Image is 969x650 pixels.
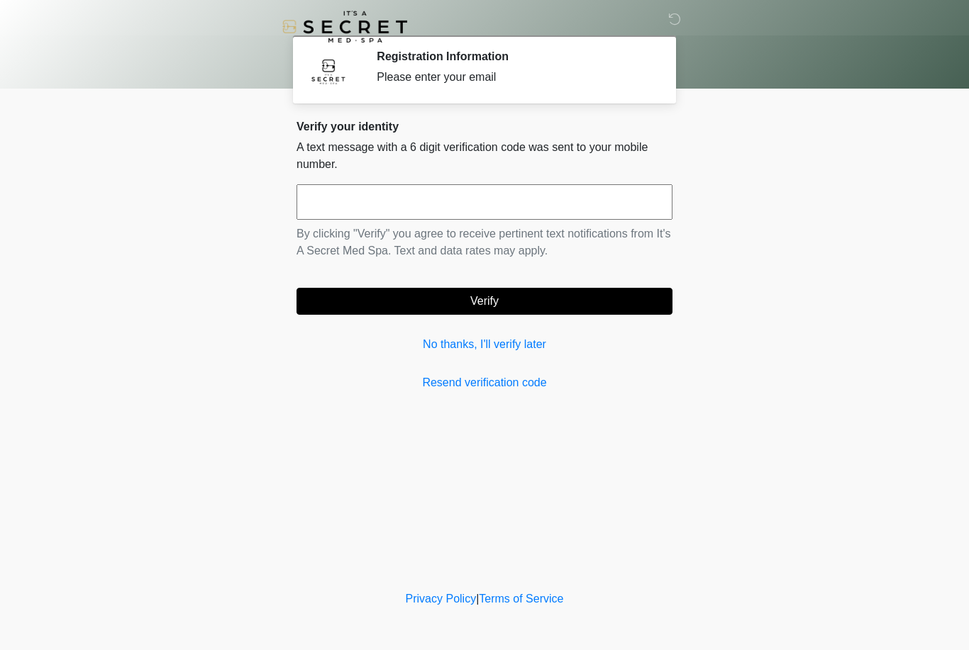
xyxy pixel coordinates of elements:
h2: Registration Information [377,50,651,63]
p: By clicking "Verify" you agree to receive pertinent text notifications from It's A Secret Med Spa... [297,225,672,259]
a: Terms of Service [479,593,563,605]
a: Resend verification code [297,374,672,391]
img: Agent Avatar [307,50,350,92]
a: No thanks, I'll verify later [297,336,672,353]
h2: Verify your identity [297,120,672,133]
button: Verify [297,288,672,315]
div: Please enter your email [377,69,651,86]
img: It's A Secret Med Spa Logo [282,11,407,43]
p: A text message with a 6 digit verification code was sent to your mobile number. [297,139,672,173]
a: Privacy Policy [406,593,477,605]
a: | [476,593,479,605]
